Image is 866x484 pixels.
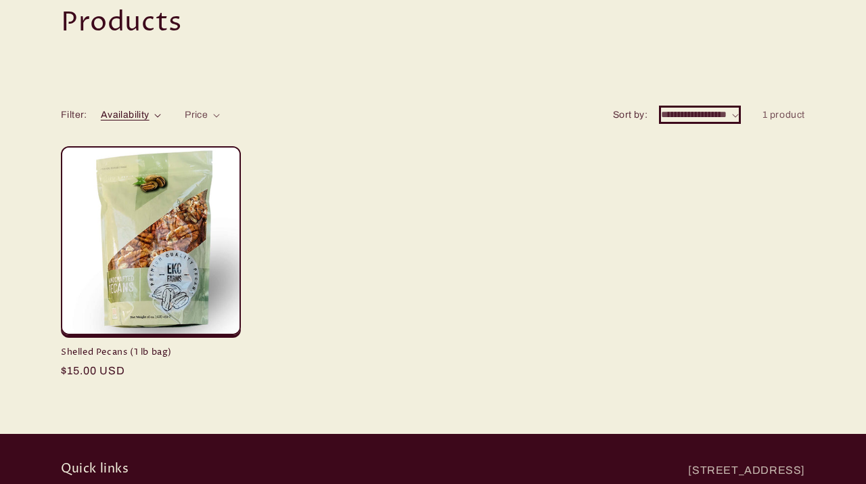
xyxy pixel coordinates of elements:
[613,110,647,120] label: Sort by:
[61,108,87,122] h2: Filter:
[61,347,241,358] a: Shelled Pecans (1 lb bag)
[61,461,429,477] h2: Quick links
[185,110,208,120] span: Price
[762,110,805,120] span: 1 product
[61,5,805,41] h1: Products
[101,110,150,120] span: Availability
[101,108,161,122] summary: Availability (0 selected)
[185,108,220,122] summary: Price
